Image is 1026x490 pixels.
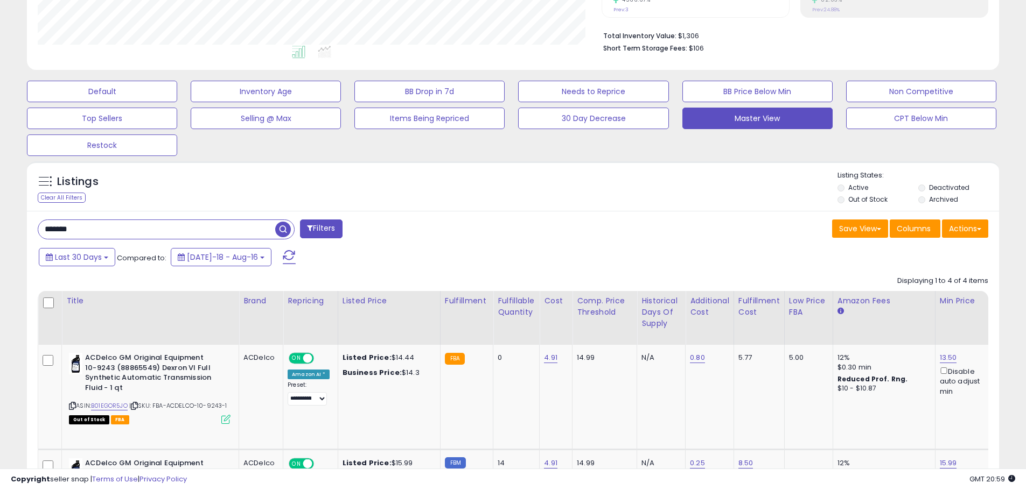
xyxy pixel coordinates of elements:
[577,353,629,363] div: 14.99
[689,43,704,53] span: $106
[940,352,957,363] a: 13.50
[27,108,177,129] button: Top Sellers
[129,401,227,410] span: | SKU: FBA-ACDELCO-10-9243-1
[603,29,980,41] li: $1,306
[312,354,330,363] span: OFF
[940,458,957,468] a: 15.99
[85,353,216,395] b: ACDelco GM Original Equipment 10-9243 (88865549) Dexron VI Full Synthetic Automatic Transmission ...
[738,458,753,468] a: 8.50
[55,252,102,262] span: Last 30 Days
[942,219,988,238] button: Actions
[445,457,466,468] small: FBM
[11,474,187,485] div: seller snap | |
[288,381,330,406] div: Preset:
[690,458,705,468] a: 0.25
[738,295,780,318] div: Fulfillment Cost
[343,353,432,363] div: $14.44
[837,171,999,181] p: Listing States:
[846,108,996,129] button: CPT Below Min
[544,295,568,307] div: Cost
[343,368,432,378] div: $14.3
[69,415,109,424] span: All listings that are currently out of stock and unavailable for purchase on Amazon
[354,108,505,129] button: Items Being Repriced
[445,295,488,307] div: Fulfillment
[91,401,128,410] a: B01EGOR5JO
[544,352,557,363] a: 4.91
[498,295,535,318] div: Fulfillable Quantity
[343,352,392,363] b: Listed Price:
[848,195,888,204] label: Out of Stock
[11,474,50,484] strong: Copyright
[929,183,969,192] label: Deactivated
[518,81,668,102] button: Needs to Reprice
[27,81,177,102] button: Default
[603,31,676,40] b: Total Inventory Value:
[243,295,278,307] div: Brand
[343,295,436,307] div: Listed Price
[57,174,99,189] h5: Listings
[837,295,931,307] div: Amazon Fees
[690,352,705,363] a: 0.80
[837,363,927,372] div: $0.30 min
[603,44,687,53] b: Short Term Storage Fees:
[69,353,82,374] img: 414Xf8p6XDL._SL40_.jpg
[897,223,931,234] span: Columns
[300,219,342,238] button: Filters
[288,295,333,307] div: Repricing
[187,252,258,262] span: [DATE]-18 - Aug-16
[837,374,908,384] b: Reduced Prof. Rng.
[832,219,888,238] button: Save View
[837,384,927,393] div: $10 - $10.87
[111,415,129,424] span: FBA
[682,81,833,102] button: BB Price Below Min
[789,353,825,363] div: 5.00
[613,6,629,13] small: Prev: 3
[66,295,234,307] div: Title
[27,134,177,156] button: Restock
[846,81,996,102] button: Non Competitive
[92,474,138,484] a: Terms of Use
[38,193,86,203] div: Clear All Filters
[117,253,166,263] span: Compared to:
[243,353,275,363] div: ACDelco
[69,353,231,423] div: ASIN:
[940,365,992,396] div: Disable auto adjust min
[518,108,668,129] button: 30 Day Decrease
[848,183,868,192] label: Active
[812,6,840,13] small: Prev: 24.88%
[445,353,465,365] small: FBA
[171,248,271,266] button: [DATE]-18 - Aug-16
[544,458,557,468] a: 4.91
[641,353,677,363] div: N/A
[139,474,187,484] a: Privacy Policy
[288,370,330,379] div: Amazon AI *
[498,353,531,363] div: 0
[641,295,681,329] div: Historical Days Of Supply
[738,353,776,363] div: 5.77
[682,108,833,129] button: Master View
[290,354,303,363] span: ON
[897,276,988,286] div: Displaying 1 to 4 of 4 items
[789,295,828,318] div: Low Price FBA
[343,458,392,468] b: Listed Price:
[343,367,402,378] b: Business Price:
[191,81,341,102] button: Inventory Age
[577,295,632,318] div: Comp. Price Threshold
[690,295,729,318] div: Additional Cost
[837,307,844,316] small: Amazon Fees.
[890,219,940,238] button: Columns
[39,248,115,266] button: Last 30 Days
[929,195,958,204] label: Archived
[969,474,1015,484] span: 2025-09-16 20:59 GMT
[354,81,505,102] button: BB Drop in 7d
[837,353,927,363] div: 12%
[940,295,995,307] div: Min Price
[191,108,341,129] button: Selling @ Max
